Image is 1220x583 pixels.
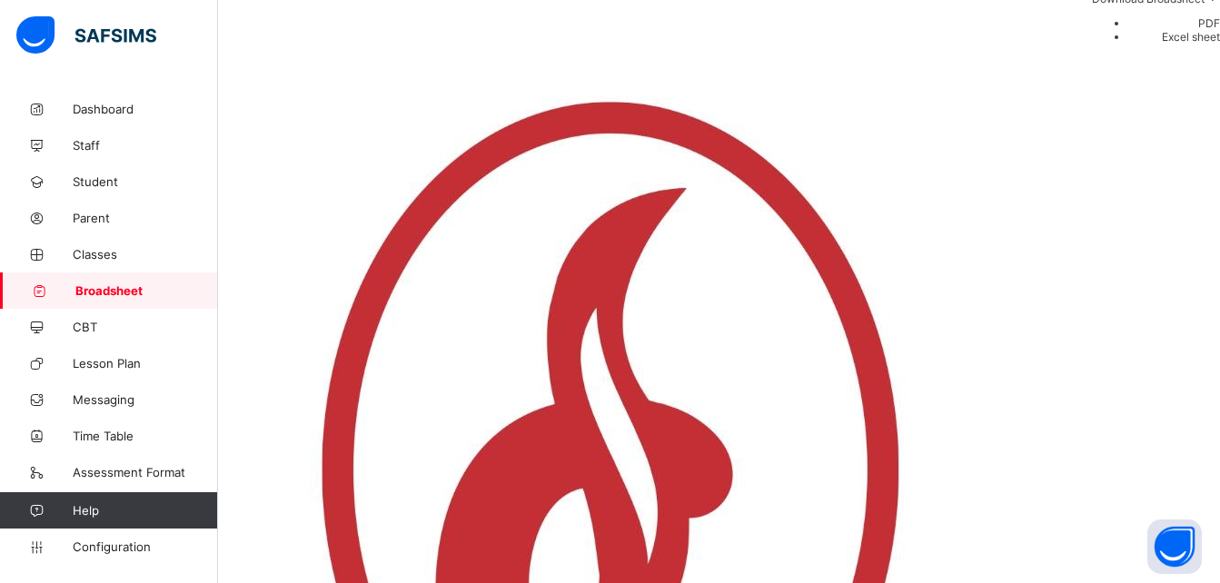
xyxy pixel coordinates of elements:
li: dropdown-list-item-text-0 [1128,16,1220,30]
span: CBT [73,320,218,334]
span: Help [73,503,217,518]
li: dropdown-list-item-text-1 [1128,30,1220,44]
span: Configuration [73,539,217,554]
span: Student [73,174,218,189]
span: Broadsheet [75,283,218,298]
span: Time Table [73,429,218,443]
img: safsims [16,16,156,54]
span: Assessment Format [73,465,218,479]
span: Classes [73,247,218,262]
span: Dashboard [73,102,218,116]
span: Lesson Plan [73,356,218,371]
span: Staff [73,138,218,153]
button: Open asap [1147,519,1202,574]
span: Messaging [73,392,218,407]
span: Parent [73,211,218,225]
